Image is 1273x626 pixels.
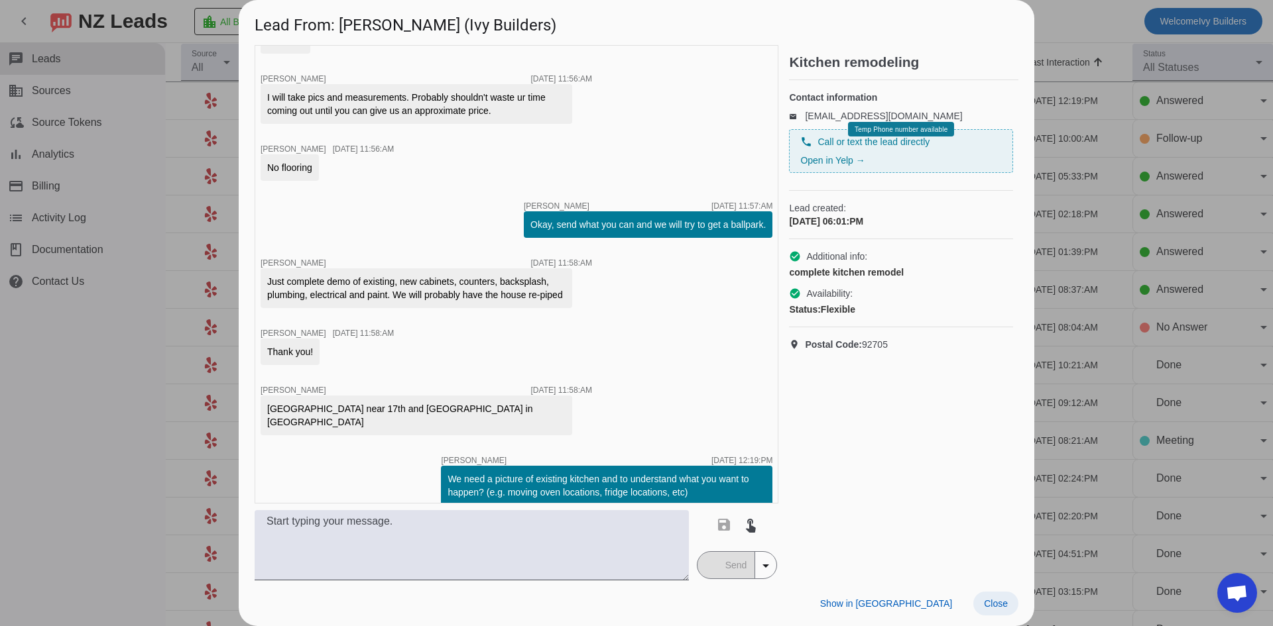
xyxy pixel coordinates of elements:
div: [DATE] 11:58:AM [531,386,592,394]
span: Close [984,598,1008,609]
span: Temp Phone number available [855,126,947,133]
mat-icon: phone [800,136,812,148]
div: We need a picture of existing kitchen and to understand what you want to happen? (e.g. moving ove... [448,472,766,499]
span: [PERSON_NAME] [524,202,589,210]
span: [PERSON_NAME] [261,386,326,395]
div: Just complete demo of existing, new cabinets, counters, backsplash, plumbing, electrical and pain... [267,275,566,301]
div: [DATE] 11:57:AM [711,202,772,210]
span: Call or text the lead directly [818,135,930,148]
mat-icon: check_circle [789,287,801,299]
div: [DATE] 12:19:PM [711,456,772,464]
span: [PERSON_NAME] [261,74,326,83]
span: Additional info: [806,250,867,263]
div: Okay, send what you can and we will try to get a ballpark. [530,218,766,231]
h4: Contact information [789,91,1013,104]
div: Open chat [1217,573,1257,613]
a: [EMAIL_ADDRESS][DOMAIN_NAME] [805,111,962,121]
div: [GEOGRAPHIC_DATA] near 17th and [GEOGRAPHIC_DATA] in [GEOGRAPHIC_DATA] [267,402,566,429]
button: Show in [GEOGRAPHIC_DATA] [810,592,963,615]
div: I will take pics and measurements. Probably shouldn't waste ur time coming out until you can give... [267,91,566,117]
span: 92705 [805,338,888,351]
mat-icon: arrow_drop_down [758,558,774,574]
div: [DATE] 11:56:AM [531,75,592,83]
span: [PERSON_NAME] [261,258,326,268]
div: No flooring [267,161,312,174]
mat-icon: check_circle [789,250,801,262]
strong: Status: [789,304,820,315]
div: [DATE] 06:01:PM [789,215,1013,228]
h2: Kitchen remodeling [789,56,1018,69]
span: Show in [GEOGRAPHIC_DATA] [820,598,952,609]
div: [DATE] 11:56:AM [333,145,394,153]
div: [DATE] 11:58:AM [333,329,394,337]
span: [PERSON_NAME] [261,329,326,338]
button: Close [973,592,1018,615]
span: [PERSON_NAME] [261,144,326,154]
div: Thank you! [267,345,313,358]
a: Open in Yelp → [800,155,865,166]
mat-icon: touch_app [743,517,758,533]
mat-icon: email [789,113,805,119]
div: Flexible [789,303,1013,316]
span: Availability: [806,287,853,300]
div: [DATE] 11:58:AM [531,259,592,267]
span: Lead created: [789,201,1013,215]
mat-icon: location_on [789,339,805,350]
span: [PERSON_NAME] [441,456,507,464]
div: complete kitchen remodel [789,266,1013,279]
strong: Postal Code: [805,339,862,350]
